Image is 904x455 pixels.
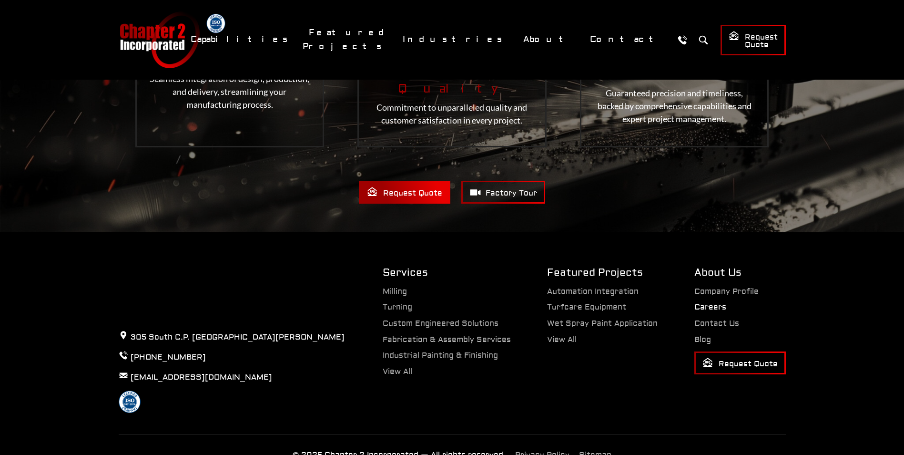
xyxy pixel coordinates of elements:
[184,29,298,50] a: Capabilities
[694,287,759,296] a: Company Profile
[517,29,579,50] a: About
[383,266,511,279] h2: Services
[721,25,786,55] a: Request Quote
[383,302,412,312] a: Turning
[694,266,786,279] h2: About Us
[131,372,272,382] a: [EMAIL_ADDRESS][DOMAIN_NAME]
[584,29,669,50] a: Contact
[469,186,537,198] span: Factory Tour
[694,319,739,328] a: Contact Us
[694,335,711,344] a: Blog
[694,352,786,374] a: Request Quote
[396,29,512,50] a: Industries
[303,22,392,57] a: Featured Projects
[383,287,407,296] a: Milling
[383,351,498,360] a: Industrial Painting & Finishing
[694,302,726,312] a: Careers
[383,367,412,376] a: View All
[131,352,206,362] a: [PHONE_NUMBER]
[547,302,626,312] a: Turfcare Equipment
[674,31,691,49] a: Call Us
[367,186,442,198] span: Request Quote
[383,319,498,328] a: Custom Engineered Solutions
[119,331,345,343] p: 305 South C.P. [GEOGRAPHIC_DATA][PERSON_NAME]
[695,31,712,49] button: Search
[547,266,658,279] h2: Featured Projects
[547,287,639,296] a: Automation Integration
[383,335,511,344] a: Fabrication & Assembly Services
[702,357,778,369] span: Request Quote
[547,335,577,344] a: View All
[729,31,778,50] span: Request Quote
[359,181,450,204] a: Request Quote
[461,181,545,204] a: Factory Tour
[119,11,200,68] a: Chapter 2 Incorporated
[547,319,658,328] a: Wet Spray Paint Application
